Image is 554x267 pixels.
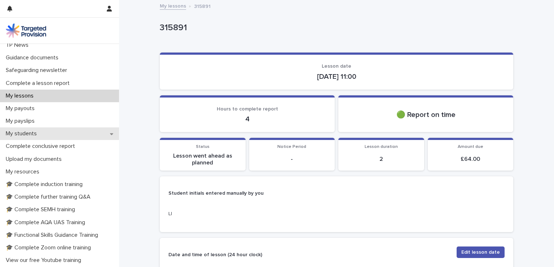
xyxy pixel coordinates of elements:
p: £ 64.00 [432,156,509,163]
p: Complete conclusive report [3,143,81,150]
p: 🎓 Complete further training Q&A [3,194,96,200]
p: - [254,156,331,163]
p: My students [3,130,43,137]
p: 315891 [194,2,211,10]
span: Lesson date [322,64,351,69]
img: M5nRWzHhSzIhMunXDL62 [6,23,46,38]
p: My resources [3,168,45,175]
span: Status [196,145,210,149]
p: 4 [168,115,326,123]
p: Lesson went ahead as planned [164,153,241,166]
p: Complete a lesson report [3,80,75,87]
p: 315891 [160,23,510,33]
p: TP News [3,42,34,49]
button: Edit lesson date [457,246,505,258]
p: 🎓 Functional Skills Guidance Training [3,232,104,239]
span: Lesson duration [365,145,398,149]
p: LI [168,210,275,218]
p: 🟢 Report on time [347,110,505,119]
span: Edit lesson date [461,249,500,256]
p: 2 [343,156,420,163]
p: Upload my documents [3,156,67,163]
p: My lessons [3,92,39,99]
p: Safeguarding newsletter [3,67,73,74]
p: 🎓 Complete induction training [3,181,88,188]
a: My lessons [160,1,186,10]
p: My payslips [3,118,40,125]
p: 🎓 Complete Zoom online training [3,244,97,251]
p: My payouts [3,105,40,112]
span: Hours to complete report [217,107,278,112]
p: 🎓 Complete AQA UAS Training [3,219,91,226]
span: Notice Period [277,145,306,149]
p: View our free Youtube training [3,257,87,264]
p: Guidance documents [3,54,64,61]
strong: Student initials entered manually by you [168,191,264,196]
p: 🎓 Complete SEMH training [3,206,81,213]
p: [DATE] 11:00 [168,72,505,81]
strong: Date and time of lesson (24 hour clock) [168,252,262,257]
span: Amount due [458,145,483,149]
